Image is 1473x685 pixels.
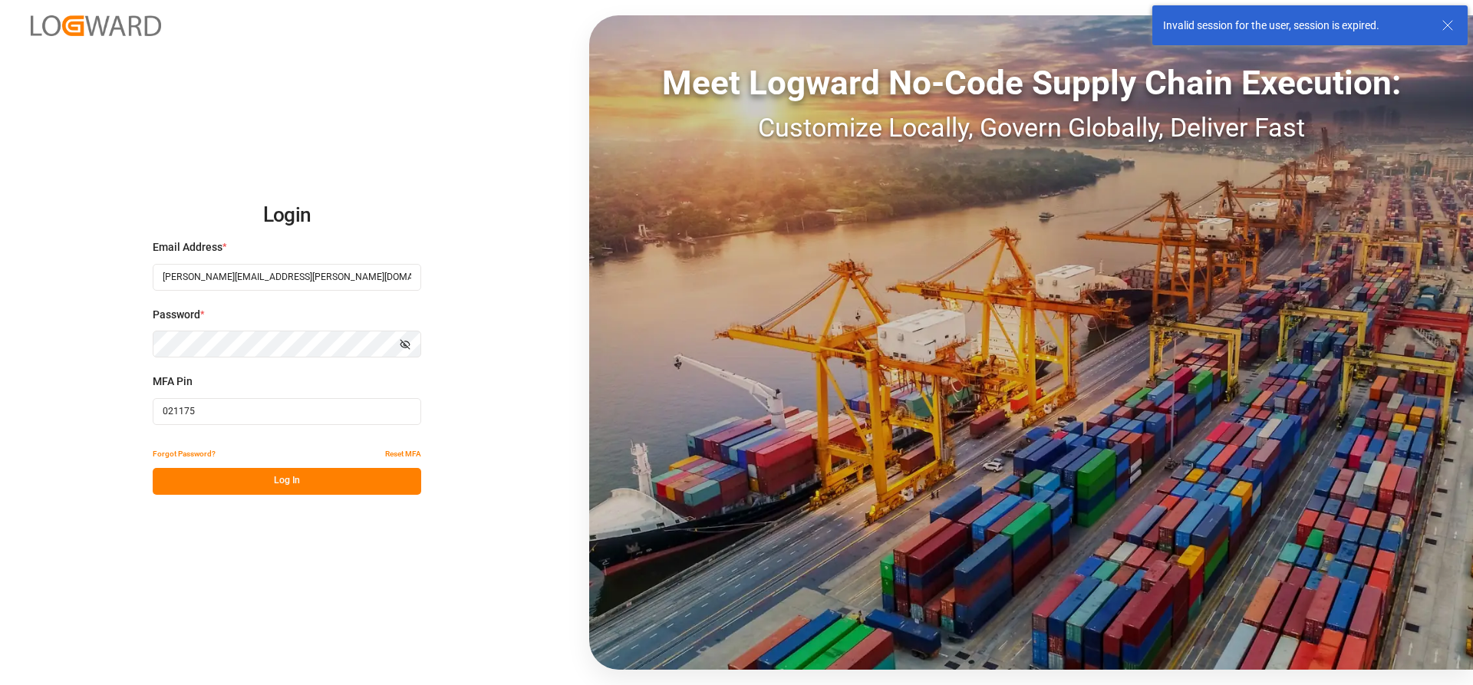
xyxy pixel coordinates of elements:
[31,15,161,36] img: Logward_new_orange.png
[153,441,216,468] button: Forgot Password?
[153,307,200,323] span: Password
[589,108,1473,147] div: Customize Locally, Govern Globally, Deliver Fast
[153,191,421,240] h2: Login
[1163,18,1427,34] div: Invalid session for the user, session is expired.
[153,264,421,291] input: Enter your email
[385,441,421,468] button: Reset MFA
[153,374,193,390] span: MFA Pin
[153,468,421,495] button: Log In
[153,239,222,255] span: Email Address
[589,58,1473,108] div: Meet Logward No-Code Supply Chain Execution:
